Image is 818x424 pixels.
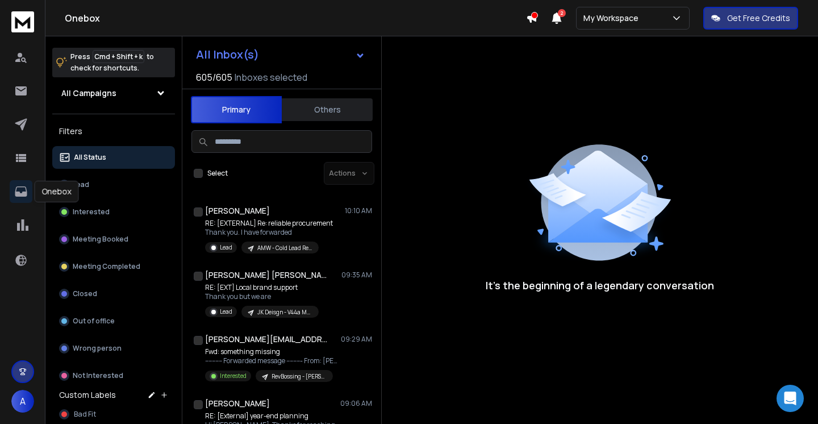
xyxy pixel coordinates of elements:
button: Get Free Credits [703,7,798,30]
p: JK Deisgn - V44a Messaging - Local Connection/Marketing - [PERSON_NAME] [257,308,312,317]
h1: [PERSON_NAME] [205,205,270,217]
p: Meeting Completed [73,262,140,271]
p: Lead [220,307,232,316]
h1: [PERSON_NAME] [205,398,270,409]
div: Open Intercom Messenger [777,385,804,412]
p: Lead [73,180,89,189]
p: Fwd: something missing [205,347,341,356]
p: RE: [External] year-end planning [205,411,335,421]
h3: Custom Labels [59,389,116,401]
p: Interested [73,207,110,217]
button: A [11,390,34,413]
p: Thank you but we are [205,292,319,301]
button: Others [282,97,373,122]
p: Thank you. I have forwarded [205,228,333,237]
label: Select [207,169,228,178]
h1: [PERSON_NAME][EMAIL_ADDRESS][DOMAIN_NAME] [205,334,330,345]
button: Wrong person [52,337,175,360]
p: 09:29 AM [341,335,372,344]
h1: Onebox [65,11,526,25]
button: Out of office [52,310,175,332]
p: Lead [220,243,232,252]
h1: All Campaigns [61,88,116,99]
button: Not Interested [52,364,175,387]
button: Lead [52,173,175,196]
h1: All Inbox(s) [196,49,259,60]
img: logo [11,11,34,32]
button: Closed [52,282,175,305]
h1: [PERSON_NAME] [PERSON_NAME] [205,269,330,281]
p: Meeting Booked [73,235,128,244]
p: 09:06 AM [340,399,372,408]
span: 2 [558,9,566,17]
button: Meeting Booked [52,228,175,251]
p: 10:10 AM [345,206,372,215]
button: All Campaigns [52,82,175,105]
p: Get Free Credits [727,13,790,24]
p: Closed [73,289,97,298]
p: RE: [EXT] Local brand support [205,283,319,292]
button: Primary [191,96,282,123]
p: Wrong person [73,344,122,353]
p: All Status [74,153,106,162]
p: Not Interested [73,371,123,380]
span: Bad Fit [74,410,96,419]
span: Cmd + Shift + k [93,50,144,63]
p: Out of office [73,317,115,326]
p: Interested [220,372,247,380]
p: AMW - Cold Lead Reengagement [257,244,312,252]
p: My Workspace [583,13,643,24]
button: Meeting Completed [52,255,175,278]
button: Interested [52,201,175,223]
div: Onebox [35,181,79,202]
span: 605 / 605 [196,70,232,84]
button: All Status [52,146,175,169]
p: Press to check for shortcuts. [70,51,154,74]
p: 09:35 AM [341,271,372,280]
h3: Filters [52,123,175,139]
p: ---------- Forwarded message --------- From: [PERSON_NAME] [205,356,341,365]
p: It’s the beginning of a legendary conversation [486,277,714,293]
button: All Inbox(s) [187,43,374,66]
p: RE: [EXTERNAL] Re: reliable procurement [205,219,333,228]
h3: Inboxes selected [235,70,307,84]
p: RevBossing - [PERSON_NAME] cold outreach [272,372,326,381]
